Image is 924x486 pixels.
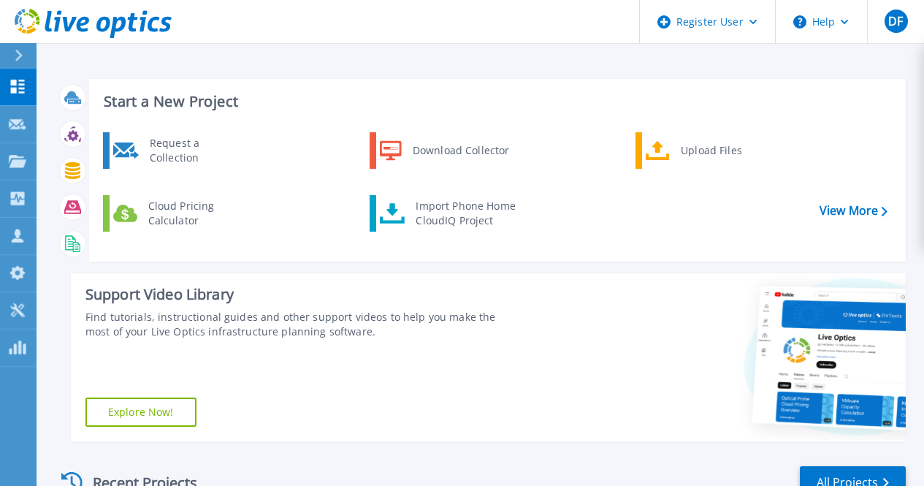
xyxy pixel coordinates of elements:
div: Download Collector [405,136,516,165]
div: Import Phone Home CloudIQ Project [408,199,522,228]
div: Support Video Library [85,285,519,304]
a: Request a Collection [103,132,253,169]
div: Request a Collection [142,136,249,165]
div: Upload Files [673,136,782,165]
span: DF [888,15,903,27]
a: Cloud Pricing Calculator [103,195,253,232]
h3: Start a New Project [104,94,887,110]
div: Find tutorials, instructional guides and other support videos to help you make the most of your L... [85,310,519,339]
a: View More [820,204,887,218]
a: Upload Files [635,132,785,169]
div: Cloud Pricing Calculator [141,199,249,228]
a: Explore Now! [85,398,196,427]
a: Download Collector [370,132,519,169]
